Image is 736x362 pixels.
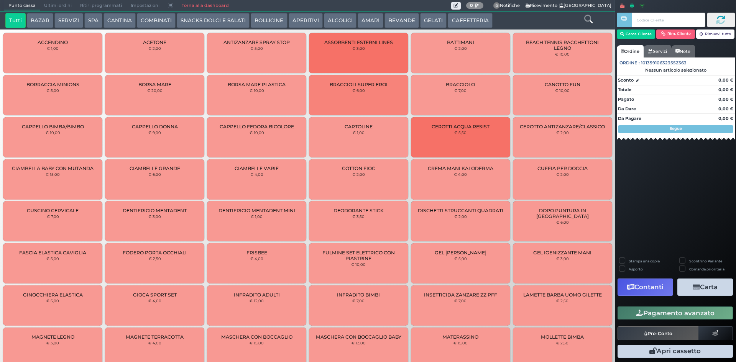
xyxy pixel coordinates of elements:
a: Torna alla dashboard [177,0,233,11]
button: BAZAR [27,13,53,28]
span: Ultimi ordini [40,0,76,11]
span: CIAMBELLE GRANDE [130,165,180,171]
small: € 1,00 [353,130,365,135]
button: ALCOLICI [324,13,356,28]
small: € 4,00 [250,172,263,177]
span: FRISBEE [246,250,267,256]
button: Rim. Cliente [656,29,695,39]
span: CEROTTI ACQUA RESIST [432,124,490,129]
button: SPA [84,13,102,28]
span: 101359106323552363 [641,60,687,66]
span: 0 [493,2,500,9]
span: ASSORBENTI ESTERNI LINES [324,39,393,45]
small: € 6,00 [352,88,365,93]
button: CAFFETTERIA [448,13,492,28]
a: Servizi [644,45,671,57]
span: CUFFIA PER DOCCIA [537,165,588,171]
span: DENTIFRICIO MENTADENT [123,208,187,213]
button: SERVIZI [54,13,83,28]
span: MATERASSINO [442,334,478,340]
span: FODERO PORTA OCCHIALI [123,250,187,256]
small: € 4,00 [454,172,467,177]
small: € 4,00 [148,341,161,345]
button: GELATI [420,13,447,28]
button: Cerca Cliente [617,29,655,39]
span: ANTIZANZARE SPRAY STOP [223,39,290,45]
small: € 3,00 [46,341,59,345]
span: CAPPELLO BIMBA/BIMBO [22,124,84,129]
span: LAMETTE BARBA UOMO GILETTE [523,292,602,298]
label: Scontrino Parlante [689,259,722,264]
span: BORRACCIA MINIONS [26,82,79,87]
label: Asporto [629,267,643,272]
strong: Sconto [618,77,634,84]
strong: 0,00 € [718,116,733,121]
small: € 7,00 [454,88,467,93]
button: COMBINATI [137,13,176,28]
small: € 2,00 [556,172,569,177]
small: € 20,00 [147,88,163,93]
small: € 10,00 [250,88,264,93]
span: CEROTTO ANTIZANZARE/CLASSICO [520,124,605,129]
span: COTTON FIOC [342,165,375,171]
small: € 1,00 [47,46,59,51]
button: Tutti [5,13,26,28]
label: Stampa una copia [629,259,660,264]
small: € 5,00 [46,256,59,261]
span: INSETTICIDA ZANZARE ZZ PFF [424,292,497,298]
button: Carta [677,278,733,296]
small: € 15,00 [453,341,468,345]
button: AMARI [358,13,383,28]
small: € 5,50 [454,130,467,135]
span: DISCHETTI STRUCCANTI QUADRATI [418,208,503,213]
span: MOLLETTE BIMBA [541,334,584,340]
span: BORSA MARE [138,82,171,87]
span: ACETONE [143,39,166,45]
small: € 2,00 [148,46,161,51]
span: Ordine : [619,60,640,66]
small: € 2,00 [556,130,569,135]
span: BORSA MARE PLASTICA [228,82,286,87]
b: 0 [470,3,473,8]
span: GINOCCHIERA ELASTICA [23,292,83,298]
label: Comanda prioritaria [689,267,724,272]
strong: 0,00 € [718,77,733,83]
span: MAGNETE LEGNO [31,334,74,340]
button: Pre-Conto [618,326,699,340]
span: CAPPELLO FEDORA BICOLORE [220,124,294,129]
small: € 2,50 [149,256,161,261]
button: Apri cassetto [618,345,733,358]
strong: Pagato [618,97,634,102]
strong: Segue [670,126,682,131]
button: APERITIVI [289,13,323,28]
small: € 6,00 [556,220,569,224]
button: Rimuovi tutto [696,29,735,39]
span: DOPO PUNTURA IN [GEOGRAPHIC_DATA] [519,208,605,219]
strong: Da Dare [618,106,636,111]
small: € 10,00 [555,52,570,56]
span: MASCHERA CON BOCCAGLIO [221,334,292,340]
span: GEL [PERSON_NAME] [435,250,486,256]
a: Note [671,45,695,57]
span: CIAMBELLE VARIE [235,165,279,171]
small: € 2,00 [352,172,365,177]
a: Ordine [617,45,644,57]
small: € 3,00 [148,214,161,219]
span: CAPPELLO DONNA [132,124,178,129]
small: € 3,00 [556,256,569,261]
span: CARTOLINE [345,124,373,129]
span: Impostazioni [127,0,164,11]
button: BOLLICINE [251,13,287,28]
span: DENTIFRICIO MENTADENT MINI [219,208,295,213]
span: CUSCINO CERVICALE [27,208,79,213]
span: Punto cassa [4,0,40,11]
small: € 2,50 [556,298,568,303]
small: € 12,00 [250,298,264,303]
div: Nessun articolo selezionato [617,67,735,73]
span: FASCIA ELASTICA CAVIGLIA [19,250,86,256]
small: € 13,00 [352,341,366,345]
span: BATTIMANI [447,39,474,45]
strong: 0,00 € [718,97,733,102]
small: € 2,00 [454,46,467,51]
small: € 4,00 [148,298,161,303]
